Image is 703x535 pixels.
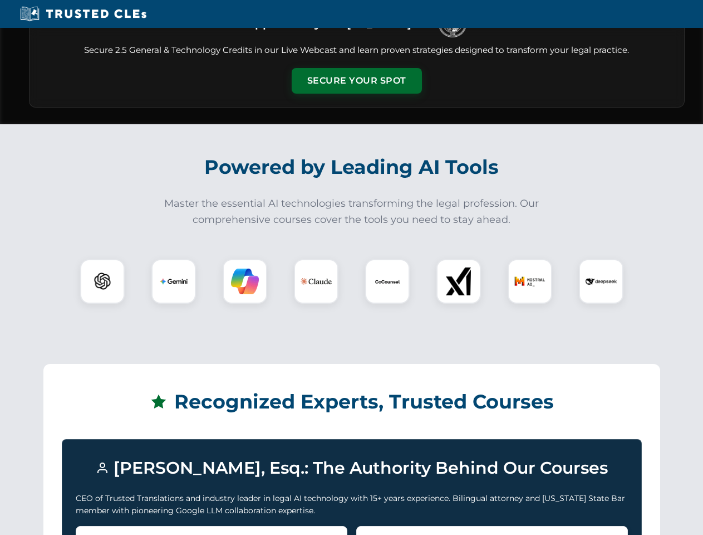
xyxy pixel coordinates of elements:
[76,492,628,517] p: CEO of Trusted Translations and industry leader in legal AI technology with 15+ years experience....
[514,266,545,297] img: Mistral AI Logo
[586,266,617,297] img: DeepSeek Logo
[373,267,401,295] img: CoCounsel Logo
[294,259,338,304] div: Claude
[508,259,552,304] div: Mistral AI
[76,453,628,483] h3: [PERSON_NAME], Esq.: The Authority Behind Our Courses
[445,267,473,295] img: xAI Logo
[86,265,119,298] img: ChatGPT Logo
[231,267,259,295] img: Copilot Logo
[160,267,188,295] img: Gemini Logo
[579,259,623,304] div: DeepSeek
[365,259,410,304] div: CoCounsel
[80,259,125,304] div: ChatGPT
[151,259,196,304] div: Gemini
[62,382,642,421] h2: Recognized Experts, Trusted Courses
[17,6,150,22] img: Trusted CLEs
[43,148,660,187] h2: Powered by Leading AI Tools
[43,44,671,57] p: Secure 2.5 General & Technology Credits in our Live Webcast and learn proven strategies designed ...
[157,196,547,228] p: Master the essential AI technologies transforming the legal profession. Our comprehensive courses...
[301,266,332,297] img: Claude Logo
[292,68,422,94] button: Secure Your Spot
[223,259,267,304] div: Copilot
[436,259,481,304] div: xAI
